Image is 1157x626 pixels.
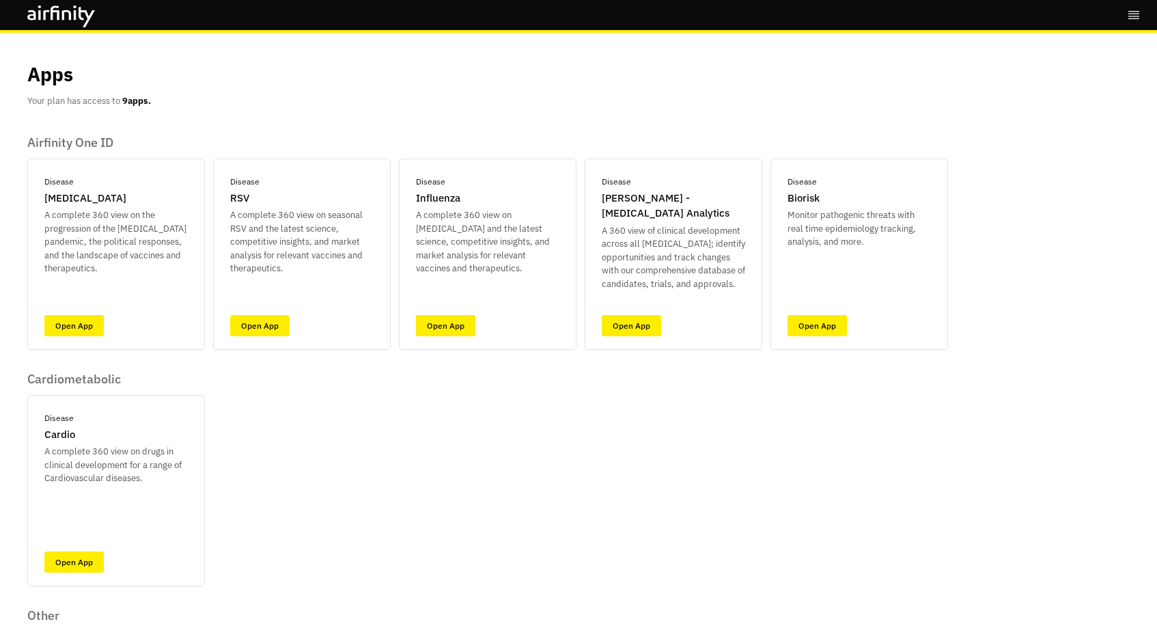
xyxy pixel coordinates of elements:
a: Open App [44,315,104,336]
p: Cardio [44,427,75,443]
p: A complete 360 view on drugs in clinical development for a range of Cardiovascular diseases. [44,445,188,485]
a: Open App [602,315,661,336]
b: 9 apps. [122,95,151,107]
a: Open App [44,552,104,573]
p: A 360 view of clinical development across all [MEDICAL_DATA]; identify opportunities and track ch... [602,224,745,291]
p: Disease [230,176,260,188]
p: Influenza [416,191,460,206]
a: Open App [787,315,847,336]
p: A complete 360 view on the progression of the [MEDICAL_DATA] pandemic, the political responses, a... [44,208,188,275]
p: [MEDICAL_DATA] [44,191,126,206]
p: Your plan has access to [27,94,151,108]
p: A complete 360 view on [MEDICAL_DATA] and the latest science, competitive insights, and market an... [416,208,559,275]
p: Disease [416,176,445,188]
p: A complete 360 view on seasonal RSV and the latest science, competitive insights, and market anal... [230,208,374,275]
p: RSV [230,191,249,206]
p: [PERSON_NAME] - [MEDICAL_DATA] Analytics [602,191,745,221]
p: Monitor pathogenic threats with real time epidemiology tracking, analysis, and more. [787,208,931,249]
p: Disease [602,176,631,188]
p: Disease [44,412,74,424]
p: Other [27,608,576,623]
p: Airfinity One ID [27,135,948,150]
a: Open App [416,315,475,336]
p: Cardiometabolic [27,372,205,387]
p: Disease [787,176,817,188]
p: Disease [44,176,74,188]
p: Apps [27,60,73,89]
p: Biorisk [787,191,820,206]
a: Open App [230,315,290,336]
